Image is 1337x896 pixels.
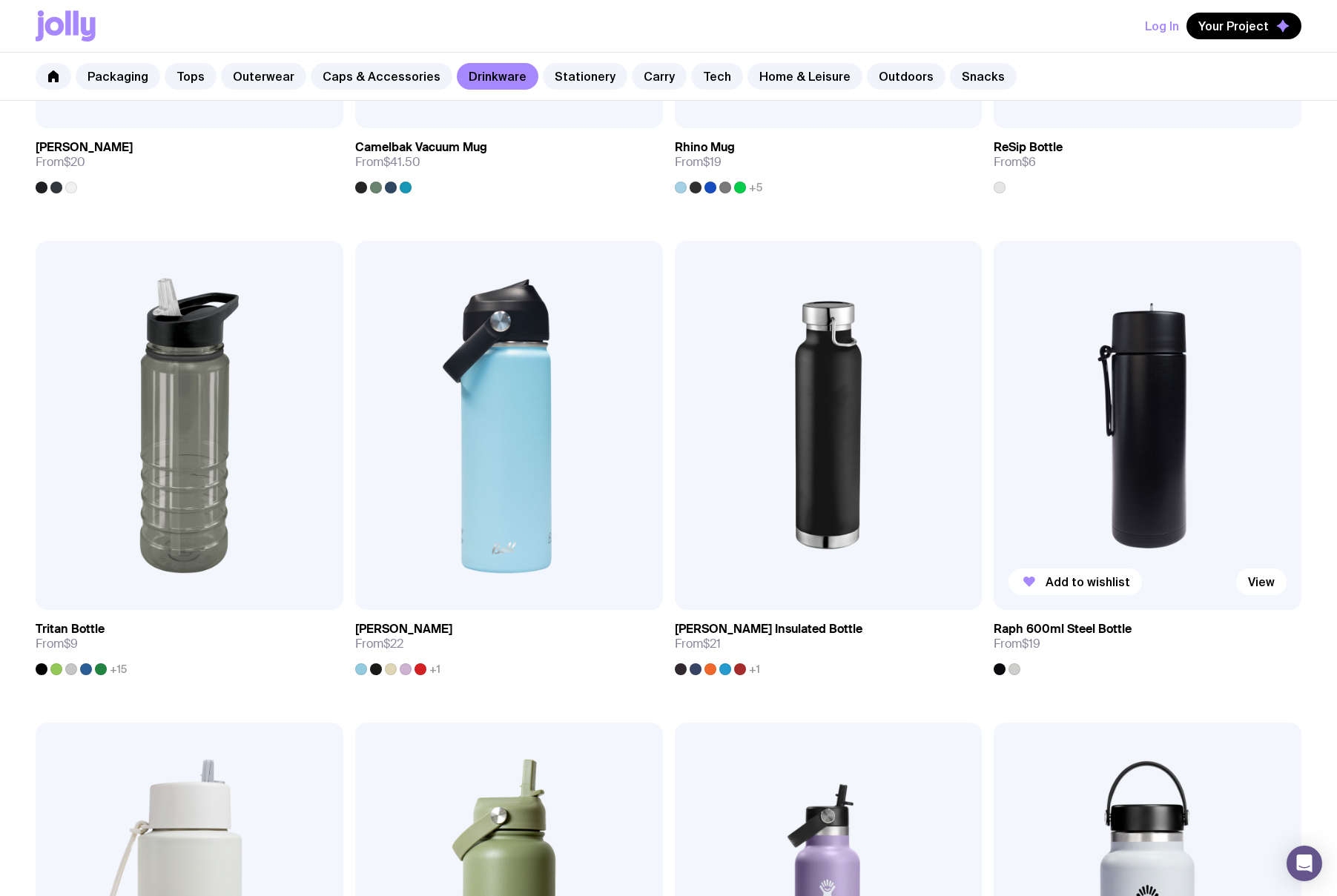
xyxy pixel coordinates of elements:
[1186,13,1301,39] button: Your Project
[355,622,452,637] h3: [PERSON_NAME]
[747,63,862,90] a: Home & Leisure
[1046,574,1130,589] span: Add to wishlist
[36,610,343,675] a: Tritan BottleFrom$9+15
[110,663,127,675] span: +15
[703,636,721,651] span: $21
[994,610,1301,675] a: Raph 600ml Steel BottleFrom$19
[355,155,420,170] span: From
[355,610,663,675] a: [PERSON_NAME]From$22+1
[675,155,722,170] span: From
[675,622,862,637] h3: [PERSON_NAME] Insulated Bottle
[675,140,735,155] h3: Rhino Mug
[429,663,440,675] span: +1
[383,154,420,170] span: $41.50
[1236,568,1287,595] a: View
[36,128,343,193] a: [PERSON_NAME]From$20
[36,155,85,170] span: From
[355,128,663,193] a: Camelbak Vacuum MugFrom$41.50
[994,155,1036,170] span: From
[457,63,538,90] a: Drinkware
[1022,636,1040,651] span: $19
[1287,846,1322,881] div: Open Intercom Messenger
[749,182,762,193] span: +5
[675,128,983,193] a: Rhino MugFrom$19+5
[36,140,133,155] h3: [PERSON_NAME]
[165,63,217,90] a: Tops
[221,63,306,90] a: Outerwear
[36,637,78,651] span: From
[867,63,945,90] a: Outdoors
[994,622,1132,637] h3: Raph 600ml Steel Bottle
[64,636,78,651] span: $9
[703,154,722,170] span: $19
[994,128,1301,193] a: ReSip BottleFrom$6
[543,63,627,90] a: Stationery
[691,63,743,90] a: Tech
[1022,154,1036,170] span: $6
[675,637,721,651] span: From
[383,636,403,651] span: $22
[994,637,1040,651] span: From
[355,637,403,651] span: From
[632,63,687,90] a: Carry
[675,610,983,675] a: [PERSON_NAME] Insulated BottleFrom$21+1
[36,622,105,637] h3: Tritan Bottle
[311,63,452,90] a: Caps & Accessories
[76,63,160,90] a: Packaging
[1145,13,1179,39] button: Log In
[355,140,487,155] h3: Camelbak Vacuum Mug
[994,140,1063,155] h3: ReSip Bottle
[950,63,1017,90] a: Snacks
[1198,19,1269,33] span: Your Project
[1008,568,1142,595] button: Add to wishlist
[64,154,85,170] span: $20
[749,663,760,675] span: +1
